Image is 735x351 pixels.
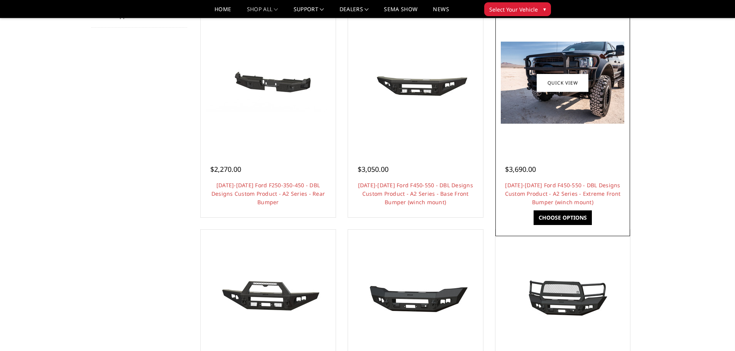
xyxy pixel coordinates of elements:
span: ▾ [543,5,546,13]
span: Select Your Vehicle [489,5,538,13]
iframe: Chat Widget [696,314,735,351]
button: Select Your Vehicle [484,2,551,16]
a: Dealers [340,7,369,18]
a: Choose Options [534,210,592,225]
a: [DATE]-[DATE] Ford F450-550 - DBL Designs Custom Product - A2 Series - Base Front Bumper (winch m... [358,181,473,206]
span: $3,050.00 [358,165,389,174]
a: shop all [247,7,278,18]
a: Quick view [537,74,588,92]
a: 2017-2022 Ford F250-350-450 - DBL Designs Custom Product - A2 Series - Rear Bumper 2017-2022 Ford... [203,17,334,148]
img: 2017-2022 Ford F450-550 - DBL Designs Custom Product - A2 Series - Extreme Front Bumper (winch mo... [501,42,624,124]
img: 2019-2025 Ram 4500-5500 - DBL Designs Custom Product - A2 Series - Base Front Bumper (winch mount) [354,268,477,326]
a: [DATE]-[DATE] Ford F250-350-450 - DBL Designs Custom Product - A2 Series - Rear Bumper [211,181,325,206]
a: [DATE]-[DATE] Ford F450-550 - DBL Designs Custom Product - A2 Series - Extreme Front Bumper (winc... [505,181,621,206]
a: News [433,7,449,18]
span: $2,270.00 [210,165,241,174]
a: Home [215,7,231,18]
a: 2017-2022 Ford F450-550 - DBL Designs Custom Product - A2 Series - Extreme Front Bumper (winch mo... [497,17,629,148]
a: 2017-2022 Ford F450-550 - DBL Designs Custom Product - A2 Series - Base Front Bumper (winch mount... [350,17,481,148]
a: Support [294,7,324,18]
a: SEMA Show [384,7,417,18]
span: $3,690.00 [505,165,536,174]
